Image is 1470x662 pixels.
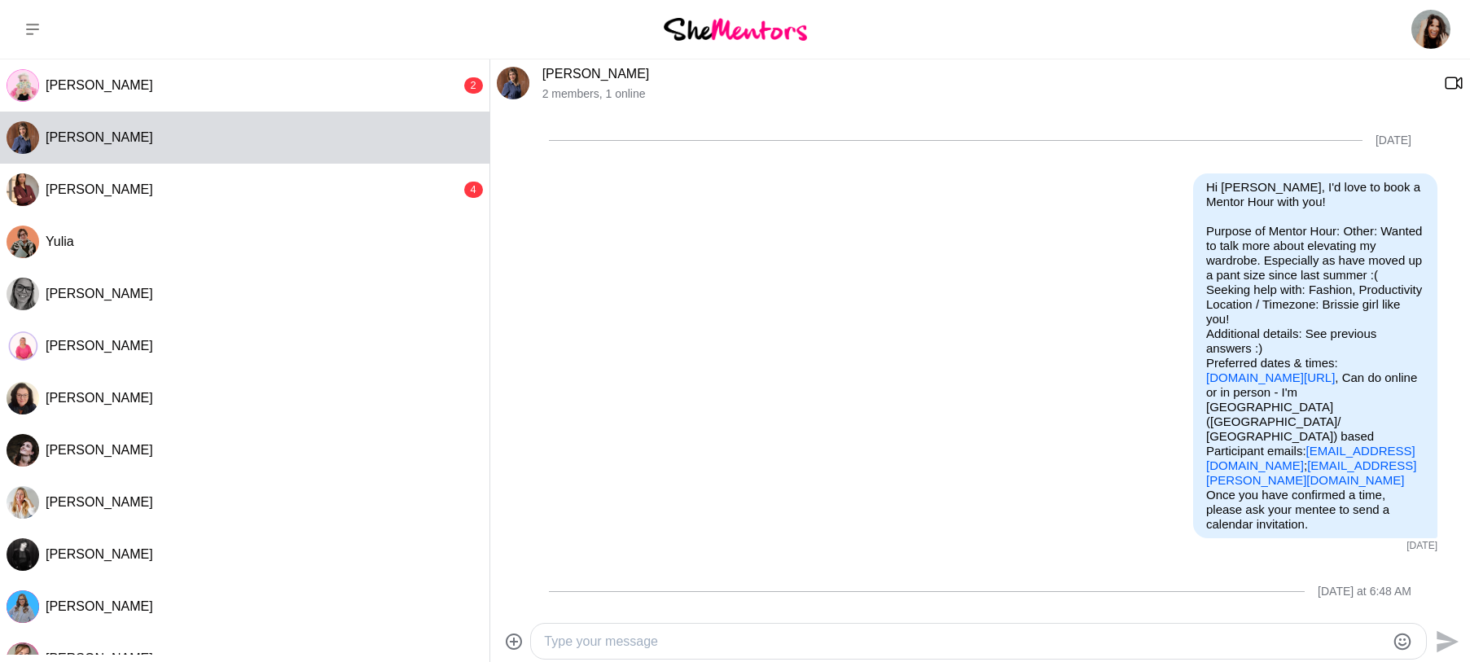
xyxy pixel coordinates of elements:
img: L [7,538,39,571]
span: [PERSON_NAME] [46,391,153,405]
a: [PERSON_NAME] [542,67,650,81]
div: Casey Aubin [7,434,39,467]
div: Junie Soe [7,173,39,206]
span: [PERSON_NAME] [46,339,153,353]
div: Natalia Yusenis [7,486,39,519]
img: Taliah-Kate (TK) Byron [1411,10,1450,49]
div: [DATE] [1376,134,1411,147]
p: Purpose of Mentor Hour: Other: Wanted to talk more about elevating my wardrobe. Especially as hav... [1206,224,1424,488]
time: 2025-10-02T01:56:46.624Z [1406,540,1437,553]
span: [PERSON_NAME] [46,130,153,144]
span: [PERSON_NAME] [46,287,153,300]
img: Y [7,226,39,258]
button: Emoji picker [1393,632,1412,651]
div: 4 [464,182,483,198]
div: Mona Swarup [7,590,39,623]
div: [DATE] at 6:48 AM [1318,585,1411,598]
a: [EMAIL_ADDRESS][PERSON_NAME][DOMAIN_NAME] [1206,458,1416,487]
span: [PERSON_NAME] [46,495,153,509]
div: Cintia Hernandez [497,67,529,99]
img: E [7,69,39,102]
span: Yulia [46,235,74,248]
p: Hi [PERSON_NAME], I'd love to book a Mentor Hour with you! [1206,180,1424,209]
img: J [7,173,39,206]
div: Eloise Tomkins [7,69,39,102]
img: A [7,382,39,414]
span: [PERSON_NAME] [46,599,153,613]
img: She Mentors Logo [664,18,807,40]
textarea: Type your message [544,632,1385,651]
span: [PERSON_NAME] [46,443,153,457]
img: C [7,121,39,154]
p: Once you have confirmed a time, please ask your mentee to send a calendar invitation. [1206,488,1424,532]
div: Annette Rudd [7,382,39,414]
div: Sandy Hanrahan [7,330,39,362]
span: [PERSON_NAME] [46,78,153,92]
div: Charlie Clarke [7,278,39,310]
a: [DOMAIN_NAME][URL] [1206,370,1335,384]
p: 2 members , 1 online [542,87,1431,101]
div: Lior Albeck-Ripka [7,538,39,571]
img: N [7,486,39,519]
a: [EMAIL_ADDRESS][DOMAIN_NAME] [1206,444,1415,472]
img: C [7,278,39,310]
div: 2 [464,77,483,94]
img: C [7,434,39,467]
div: Cintia Hernandez [7,121,39,154]
button: Send [1427,623,1463,660]
div: Yulia [7,226,39,258]
span: [PERSON_NAME] [46,182,153,196]
span: [PERSON_NAME] [46,547,153,561]
img: S [7,330,39,362]
img: M [7,590,39,623]
img: C [497,67,529,99]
